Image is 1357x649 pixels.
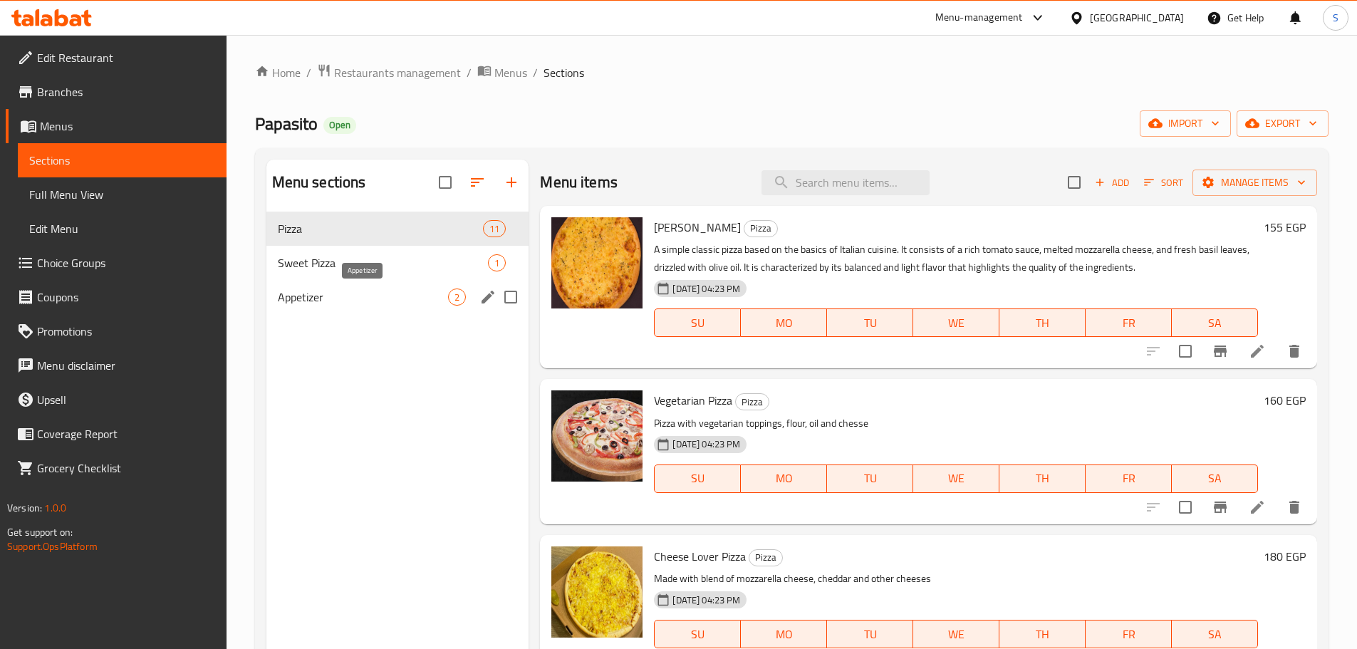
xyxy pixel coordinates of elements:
button: MO [741,464,827,493]
span: SA [1177,624,1252,645]
span: Menus [494,64,527,81]
button: MO [741,620,827,648]
span: FR [1091,468,1166,489]
span: Pizza [749,549,782,566]
span: TH [1005,468,1080,489]
div: Pizza11 [266,212,529,246]
span: S [1333,10,1338,26]
button: import [1140,110,1231,137]
span: Sections [29,152,215,169]
button: SU [654,464,741,493]
span: TU [833,313,908,333]
span: export [1248,115,1317,133]
div: items [488,254,506,271]
a: Menus [6,109,227,143]
span: Menus [40,118,215,135]
div: [GEOGRAPHIC_DATA] [1090,10,1184,26]
div: Sweet Pizza1 [266,246,529,280]
span: Papasito [255,108,318,140]
span: FR [1091,313,1166,333]
span: Upsell [37,391,215,408]
span: 11 [484,222,505,236]
p: Pizza with vegetarian toppings, flour, oil and chesse [654,415,1258,432]
button: SA [1172,620,1258,648]
button: TH [999,308,1086,337]
span: Pizza [744,220,777,237]
span: Manage items [1204,174,1306,192]
p: A simple classic pizza based on the basics of Italian cuisine. It consists of a rich tomato sauce... [654,241,1258,276]
button: SA [1172,308,1258,337]
span: WE [919,624,994,645]
button: Manage items [1192,170,1317,196]
span: Grocery Checklist [37,460,215,477]
span: Pizza [736,394,769,410]
li: / [533,64,538,81]
p: Made with blend of mozzarella cheese, cheddar and other cheeses [654,570,1258,588]
a: Edit Restaurant [6,41,227,75]
button: delete [1277,490,1311,524]
img: Margherita Pizza [551,217,643,308]
a: Coverage Report [6,417,227,451]
button: TH [999,620,1086,648]
span: SA [1177,313,1252,333]
span: Choice Groups [37,254,215,271]
a: Promotions [6,314,227,348]
span: Select to update [1170,492,1200,522]
button: export [1237,110,1329,137]
span: TH [1005,313,1080,333]
h2: Menu sections [272,172,366,193]
button: edit [477,286,499,308]
nav: breadcrumb [255,63,1329,82]
a: Sections [18,143,227,177]
span: Select all sections [430,167,460,197]
div: Appetizer2edit [266,280,529,314]
div: Pizza [278,220,484,237]
span: Get support on: [7,523,73,541]
span: Vegetarian Pizza [654,390,732,411]
span: [PERSON_NAME] [654,217,741,238]
img: Cheese Lover Pizza [551,546,643,638]
span: Coupons [37,289,215,306]
a: Upsell [6,383,227,417]
span: Branches [37,83,215,100]
span: 1.0.0 [44,499,66,517]
span: Promotions [37,323,215,340]
span: [DATE] 04:23 PM [667,593,746,607]
button: FR [1086,308,1172,337]
div: items [448,289,466,306]
span: Add item [1089,172,1135,194]
span: WE [919,468,994,489]
h2: Menu items [540,172,618,193]
button: Sort [1140,172,1187,194]
img: Vegetarian Pizza [551,390,643,482]
button: SU [654,620,741,648]
span: Select section [1059,167,1089,197]
span: Cheese Lover Pizza [654,546,746,567]
li: / [467,64,472,81]
span: SU [660,624,735,645]
button: FR [1086,620,1172,648]
span: [DATE] 04:23 PM [667,437,746,451]
input: search [761,170,930,195]
span: [DATE] 04:23 PM [667,282,746,296]
button: MO [741,308,827,337]
span: Sort sections [460,165,494,199]
div: Pizza [744,220,778,237]
li: / [306,64,311,81]
h6: 160 EGP [1264,390,1306,410]
div: Menu-management [935,9,1023,26]
span: Sections [544,64,584,81]
span: SU [660,313,735,333]
a: Support.OpsPlatform [7,537,98,556]
span: SA [1177,468,1252,489]
a: Full Menu View [18,177,227,212]
a: Choice Groups [6,246,227,280]
h6: 180 EGP [1264,546,1306,566]
button: Add section [494,165,529,199]
button: TU [827,308,913,337]
span: Coverage Report [37,425,215,442]
span: Edit Restaurant [37,49,215,66]
span: FR [1091,624,1166,645]
span: WE [919,313,994,333]
span: TU [833,624,908,645]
